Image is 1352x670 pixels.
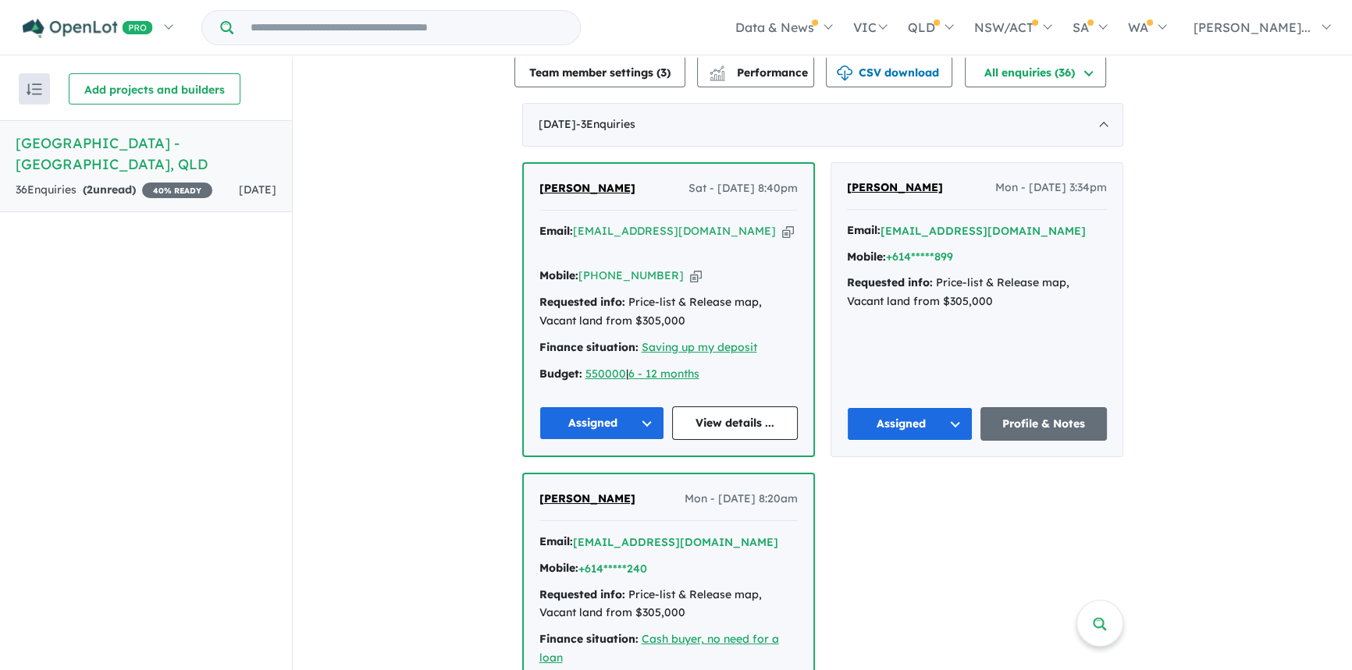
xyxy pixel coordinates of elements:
[539,224,573,238] strong: Email:
[69,73,240,105] button: Add projects and builders
[539,268,578,282] strong: Mobile:
[16,181,212,200] div: 36 Enquir ies
[539,561,578,575] strong: Mobile:
[573,224,776,238] a: [EMAIL_ADDRESS][DOMAIN_NAME]
[142,183,212,198] span: 40 % READY
[980,407,1107,441] a: Profile & Notes
[628,367,699,381] a: 6 - 12 months
[642,340,757,354] a: Saving up my deposit
[782,223,794,239] button: Copy
[847,250,886,264] strong: Mobile:
[697,56,814,87] button: Performance
[660,66,667,80] span: 3
[688,179,798,198] span: Sat - [DATE] 8:40pm
[237,11,577,44] input: Try estate name, suburb, builder or developer
[539,632,639,646] strong: Finance situation:
[27,83,42,95] img: sort.svg
[239,183,276,197] span: [DATE]
[576,117,635,131] span: - 3 Enquir ies
[826,56,952,87] button: CSV download
[847,275,933,289] strong: Requested info:
[578,268,684,282] a: [PHONE_NUMBER]
[690,268,702,284] button: Copy
[539,367,582,381] strong: Budget:
[539,632,779,665] a: Cash buyer, no need for a loan
[539,295,625,309] strong: Requested info:
[965,56,1106,87] button: All enquiries (36)
[539,586,798,623] div: Price-list & Release map, Vacant land from $305,000
[1194,19,1311,35] span: [PERSON_NAME]...
[539,181,635,195] span: [PERSON_NAME]
[539,293,798,331] div: Price-list & Release map, Vacant land from $305,000
[847,180,943,194] span: [PERSON_NAME]
[539,340,639,354] strong: Finance situation:
[539,587,625,601] strong: Requested info:
[539,491,635,505] span: [PERSON_NAME]
[710,71,725,81] img: bar-chart.svg
[16,133,276,175] h5: [GEOGRAPHIC_DATA] - [GEOGRAPHIC_DATA] , QLD
[847,223,881,237] strong: Email:
[847,179,943,197] a: [PERSON_NAME]
[23,19,153,38] img: Openlot PRO Logo White
[539,365,798,384] div: |
[87,183,93,197] span: 2
[83,183,136,197] strong: ( unread)
[837,66,852,81] img: download icon
[539,179,635,198] a: [PERSON_NAME]
[585,367,626,381] a: 550000
[539,534,573,548] strong: Email:
[847,407,973,441] button: Assigned
[539,406,665,440] button: Assigned
[995,179,1107,197] span: Mon - [DATE] 3:34pm
[685,490,798,509] span: Mon - [DATE] 8:20am
[514,56,685,87] button: Team member settings (3)
[573,534,778,551] button: [EMAIL_ADDRESS][DOMAIN_NAME]
[881,223,1086,239] button: [EMAIL_ADDRESS][DOMAIN_NAME]
[847,274,1107,311] div: Price-list & Release map, Vacant land from $305,000
[710,66,724,74] img: line-chart.svg
[672,406,798,440] a: View details ...
[522,103,1123,147] div: [DATE]
[712,66,808,80] span: Performance
[539,490,635,509] a: [PERSON_NAME]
